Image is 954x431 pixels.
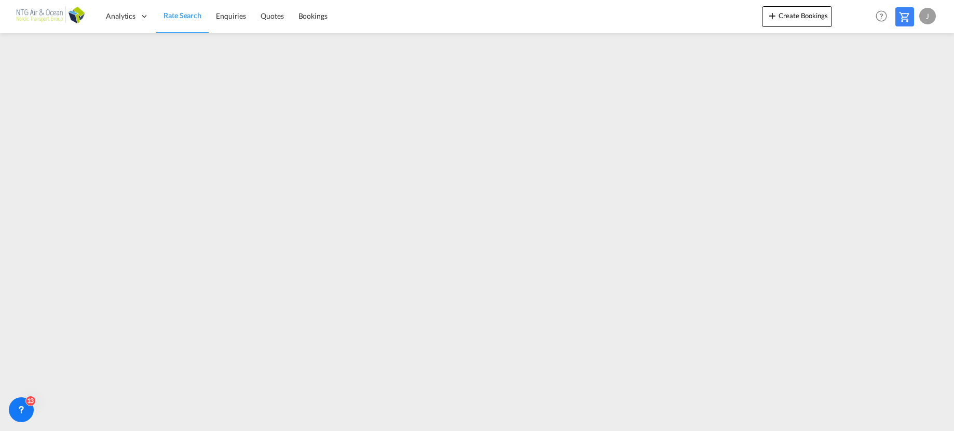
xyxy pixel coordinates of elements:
[216,11,246,20] span: Enquiries
[766,9,779,22] md-icon: icon-plus 400-fg
[919,8,936,24] div: J
[163,11,201,20] span: Rate Search
[298,11,328,20] span: Bookings
[873,7,890,25] span: Help
[873,7,895,26] div: Help
[16,5,86,28] img: af31b1c0b01f11ecbc353f8e72265e29.png
[106,11,135,21] span: Analytics
[762,6,832,27] button: icon-plus 400-fgCreate Bookings
[261,11,283,20] span: Quotes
